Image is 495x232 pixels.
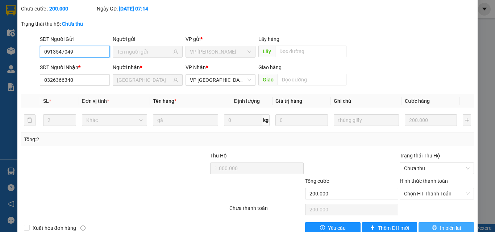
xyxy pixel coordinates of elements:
label: Hình thức thanh toán [400,178,448,184]
div: Trạng thái thu hộ: [21,20,114,28]
span: Định lượng [234,98,259,104]
div: Trạng thái Thu Hộ [400,152,474,160]
span: Thêm ĐH mới [378,224,409,232]
div: Người gửi [113,35,183,43]
span: Chọn HT Thanh Toán [404,188,470,199]
span: Yêu cầu [328,224,346,232]
b: 200.000 [49,6,68,12]
input: VD: Bàn, Ghế [153,114,218,126]
span: user [173,49,178,54]
span: VP Đà Lạt [190,75,251,85]
span: kg [262,114,270,126]
input: Ghi Chú [334,114,399,126]
input: 0 [405,114,457,126]
button: plus [463,114,471,126]
div: VP gửi [186,35,255,43]
span: Giá trị hàng [275,98,302,104]
div: Người nhận [113,63,183,71]
div: Chưa thanh toán [229,204,304,217]
div: Tổng: 2 [24,135,192,143]
span: VP Phan Thiết [190,46,251,57]
div: Ngày GD: [97,5,171,13]
input: Dọc đường [275,46,346,57]
text: DLT2510120006 [41,30,95,38]
div: Chưa cước : [21,5,95,13]
b: Chưa thu [62,21,83,27]
span: Khác [86,115,143,126]
span: info-circle [80,225,86,231]
span: In biên lai [440,224,461,232]
span: Tên hàng [153,98,176,104]
b: [DATE] 07:14 [119,6,148,12]
div: SĐT Người Gửi [40,35,110,43]
div: Nhận: VP [PERSON_NAME] [76,42,130,58]
span: Xuất hóa đơn hàng [30,224,79,232]
span: VP Nhận [186,64,206,70]
span: Lấy hàng [258,36,279,42]
span: SL [43,98,49,104]
button: delete [24,114,36,126]
span: Cước hàng [405,98,430,104]
span: printer [432,225,437,231]
span: Chưa thu [404,163,470,174]
span: Đơn vị tính [82,98,109,104]
span: exclamation-circle [320,225,325,231]
input: Tên người nhận [117,76,172,84]
div: SĐT Người Nhận [40,63,110,71]
span: Tổng cước [305,178,329,184]
span: Thu Hộ [210,153,227,159]
span: Giao [258,74,278,85]
span: plus [370,225,375,231]
input: Dọc đường [278,74,346,85]
span: Giao hàng [258,64,282,70]
span: Lấy [258,46,275,57]
input: 0 [275,114,328,126]
input: Tên người gửi [117,48,172,56]
div: Gửi: VP [GEOGRAPHIC_DATA] [5,42,72,58]
span: user [173,77,178,83]
th: Ghi chú [331,94,402,108]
